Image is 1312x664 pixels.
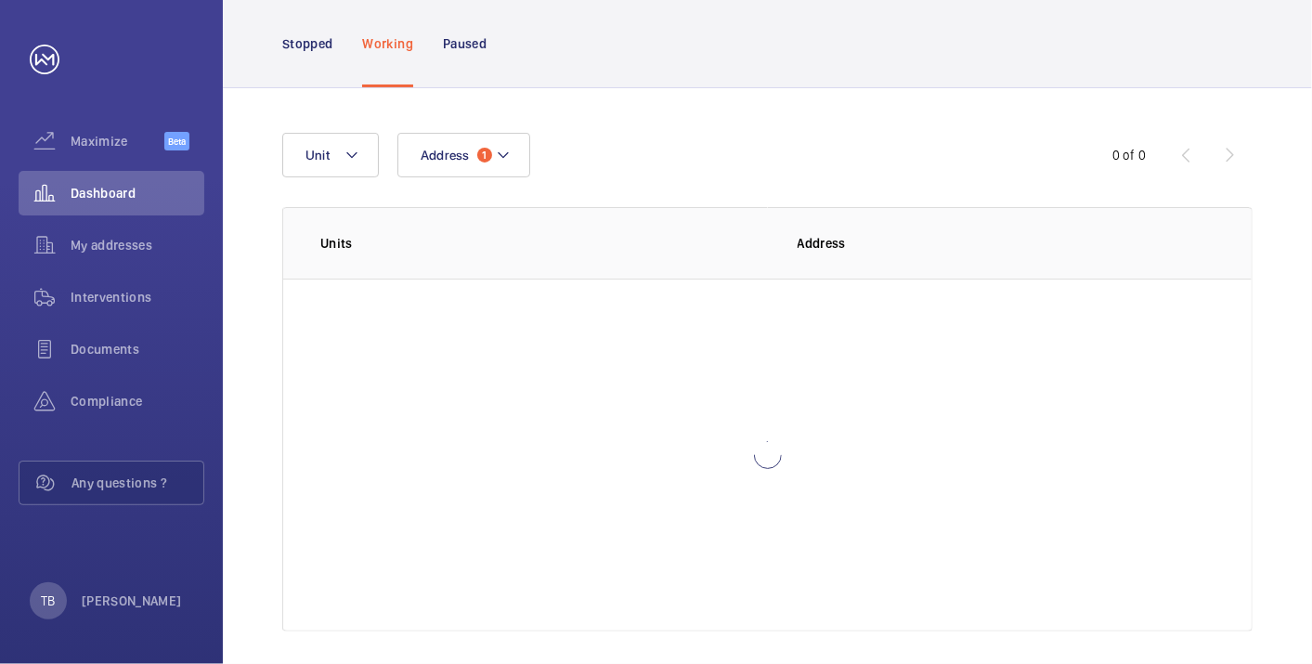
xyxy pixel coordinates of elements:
p: Address [798,234,1215,253]
span: Beta [164,132,189,150]
p: Working [362,34,412,53]
span: 1 [477,148,492,163]
p: TB [41,592,55,610]
p: Paused [443,34,487,53]
span: Unit [305,148,330,163]
span: Compliance [71,392,204,410]
p: Stopped [282,34,332,53]
p: [PERSON_NAME] [82,592,182,610]
span: Dashboard [71,184,204,202]
span: Interventions [71,288,204,306]
button: Address1 [397,133,530,177]
span: Address [421,148,470,163]
span: Any questions ? [71,474,203,492]
span: Maximize [71,132,164,150]
span: Documents [71,340,204,358]
p: Units [320,234,768,253]
div: 0 of 0 [1112,146,1146,164]
span: My addresses [71,236,204,254]
button: Unit [282,133,379,177]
